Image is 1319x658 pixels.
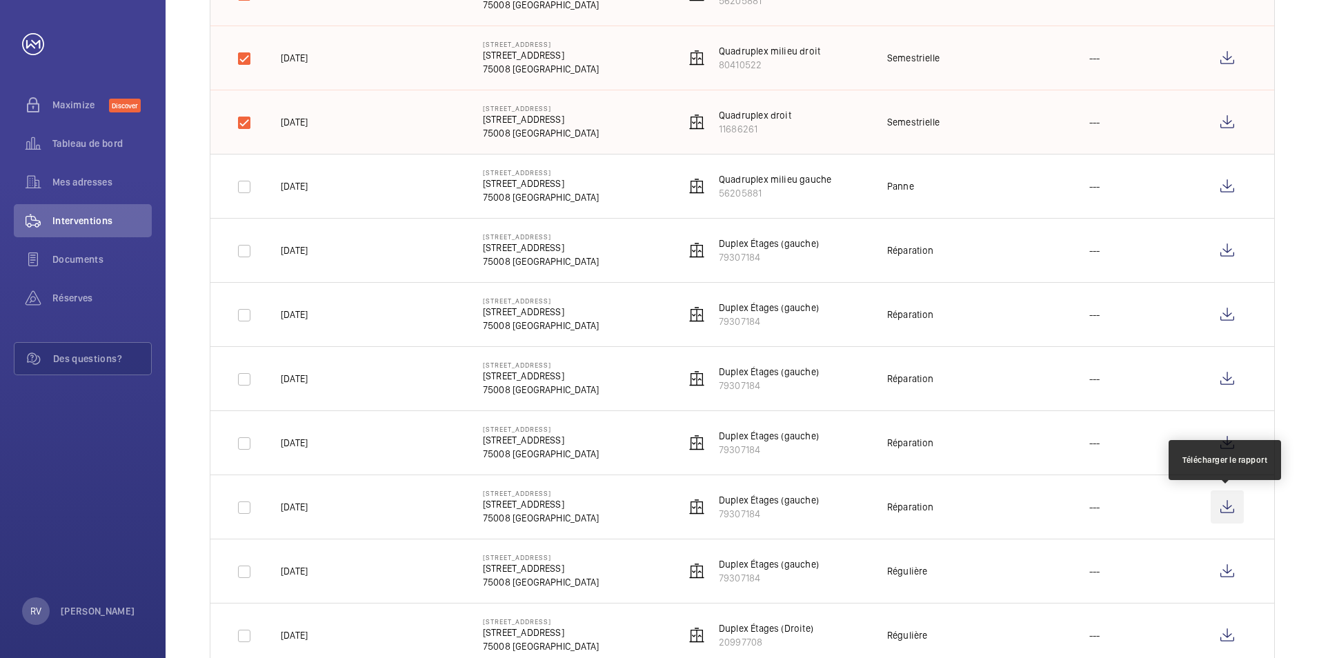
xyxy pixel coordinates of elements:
span: Interventions [52,214,152,228]
p: [STREET_ADDRESS] [483,305,599,319]
p: --- [1089,51,1100,65]
p: [DATE] [281,628,308,642]
div: Télécharger le rapport [1182,454,1267,466]
div: Réparation [887,500,934,514]
div: Semestrielle [887,115,940,129]
p: 11686261 [719,122,791,136]
span: Documents [52,252,152,266]
p: 75008 [GEOGRAPHIC_DATA] [483,62,599,76]
p: 75008 [GEOGRAPHIC_DATA] [483,639,599,653]
img: elevator.svg [688,306,705,323]
img: elevator.svg [688,499,705,515]
p: 75008 [GEOGRAPHIC_DATA] [483,447,599,461]
p: [PERSON_NAME] [61,604,135,618]
p: 75008 [GEOGRAPHIC_DATA] [483,126,599,140]
div: Réparation [887,243,934,257]
p: [DATE] [281,372,308,386]
div: Réparation [887,372,934,386]
p: 79307184 [719,443,819,457]
p: Duplex Étages (gauche) [719,237,819,250]
p: [DATE] [281,436,308,450]
p: [STREET_ADDRESS] [483,297,599,305]
p: 75008 [GEOGRAPHIC_DATA] [483,319,599,332]
p: Quadruplex droit [719,108,791,122]
p: [STREET_ADDRESS] [483,626,599,639]
div: Régulière [887,564,928,578]
div: Réparation [887,308,934,321]
span: Mes adresses [52,175,152,189]
p: 80410522 [719,58,820,72]
p: [DATE] [281,308,308,321]
p: [STREET_ADDRESS] [483,433,599,447]
p: --- [1089,115,1100,129]
p: 75008 [GEOGRAPHIC_DATA] [483,511,599,525]
p: [STREET_ADDRESS] [483,104,599,112]
p: [STREET_ADDRESS] [483,617,599,626]
img: elevator.svg [688,627,705,644]
p: --- [1089,308,1100,321]
p: [STREET_ADDRESS] [483,232,599,241]
p: --- [1089,436,1100,450]
img: elevator.svg [688,114,705,130]
p: 75008 [GEOGRAPHIC_DATA] [483,255,599,268]
p: RV [30,604,41,618]
img: elevator.svg [688,563,705,579]
p: [DATE] [281,179,308,193]
p: [STREET_ADDRESS] [483,40,599,48]
p: 75008 [GEOGRAPHIC_DATA] [483,383,599,397]
p: [DATE] [281,564,308,578]
p: [DATE] [281,51,308,65]
span: Des questions? [53,352,151,366]
p: [STREET_ADDRESS] [483,425,599,433]
p: --- [1089,500,1100,514]
p: Duplex Étages (gauche) [719,301,819,315]
p: 79307184 [719,315,819,328]
p: --- [1089,564,1100,578]
p: 56205881 [719,186,831,200]
p: Quadruplex milieu droit [719,44,820,58]
p: [STREET_ADDRESS] [483,48,599,62]
p: [STREET_ADDRESS] [483,497,599,511]
p: [STREET_ADDRESS] [483,361,599,369]
div: Régulière [887,628,928,642]
p: Duplex Étages (gauche) [719,429,819,443]
p: --- [1089,372,1100,386]
img: elevator.svg [688,242,705,259]
div: Réparation [887,436,934,450]
p: Duplex Étages (gauche) [719,493,819,507]
img: elevator.svg [688,50,705,66]
p: 79307184 [719,507,819,521]
p: 20997708 [719,635,813,649]
img: elevator.svg [688,178,705,195]
p: --- [1089,628,1100,642]
p: [STREET_ADDRESS] [483,168,599,177]
span: Maximize [52,98,109,112]
p: Duplex Étages (gauche) [719,557,819,571]
p: [STREET_ADDRESS] [483,489,599,497]
p: [STREET_ADDRESS] [483,177,599,190]
p: Duplex Étages (gauche) [719,365,819,379]
p: --- [1089,243,1100,257]
p: [DATE] [281,500,308,514]
div: Semestrielle [887,51,940,65]
p: [STREET_ADDRESS] [483,369,599,383]
span: Tableau de bord [52,137,152,150]
p: [STREET_ADDRESS] [483,241,599,255]
p: [DATE] [281,115,308,129]
p: [STREET_ADDRESS] [483,553,599,561]
p: 75008 [GEOGRAPHIC_DATA] [483,575,599,589]
img: elevator.svg [688,370,705,387]
p: [STREET_ADDRESS] [483,561,599,575]
p: 79307184 [719,571,819,585]
p: Quadruplex milieu gauche [719,172,831,186]
span: Réserves [52,291,152,305]
div: Panne [887,179,914,193]
span: Discover [109,99,141,112]
p: Duplex Étages (Droite) [719,621,813,635]
p: --- [1089,179,1100,193]
p: [DATE] [281,243,308,257]
p: 79307184 [719,250,819,264]
p: [STREET_ADDRESS] [483,112,599,126]
p: 75008 [GEOGRAPHIC_DATA] [483,190,599,204]
p: 79307184 [719,379,819,392]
